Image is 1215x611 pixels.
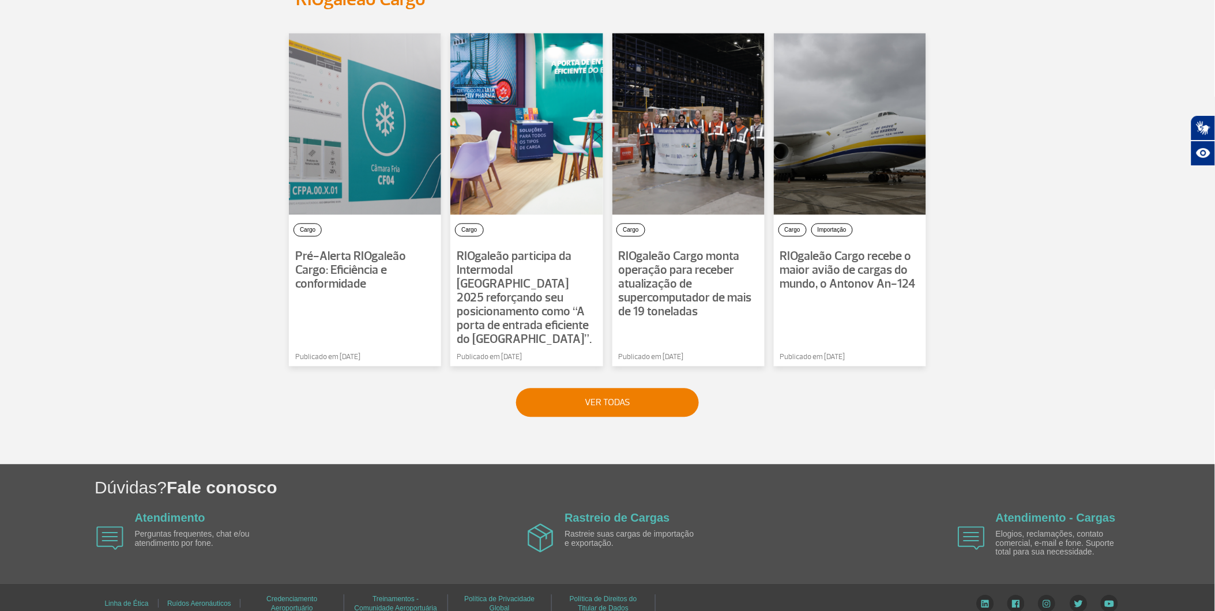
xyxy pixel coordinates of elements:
button: Abrir tradutor de língua de sinais. [1191,115,1215,141]
span: RIOgaleão Cargo monta operação para receber atualização de supercomputador de mais de 19 toneladas [619,248,752,319]
button: Cargo [455,223,483,236]
img: airplane icon [96,526,123,550]
button: Cargo [294,223,322,236]
button: Cargo [778,223,807,236]
a: Atendimento - Cargas [996,511,1116,524]
a: Rastreio de Cargas [565,511,669,524]
button: Importação [811,223,853,236]
span: Publicado em [DATE] [457,352,522,363]
img: airplane icon [958,526,985,550]
button: VER TODAS [516,388,699,417]
span: RIOgaleão Cargo recebe o maior avião de cargas do mundo, o Antonov An-124 [780,248,916,292]
span: RIOgaleão participa da Intermodal [GEOGRAPHIC_DATA] 2025 reforçando seu posicionamento como “A po... [457,248,592,347]
span: Fale conosco [167,478,277,497]
a: Atendimento [135,511,205,524]
span: Pré-Alerta RIOgaleão Cargo: Eficiência e conformidade [295,248,406,292]
div: Plugin de acessibilidade da Hand Talk. [1191,115,1215,166]
img: airplane icon [528,523,554,552]
h1: Dúvidas? [95,476,1215,499]
p: Rastreie suas cargas de importação e exportação. [565,530,697,548]
button: Abrir recursos assistivos. [1191,141,1215,166]
p: Perguntas frequentes, chat e/ou atendimento por fone. [135,530,268,548]
p: Elogios, reclamações, contato comercial, e-mail e fone. Suporte total para sua necessidade. [996,530,1129,556]
button: Cargo [616,223,645,236]
span: Publicado em [DATE] [619,352,684,363]
span: Publicado em [DATE] [295,352,360,363]
span: Publicado em [DATE] [780,352,845,363]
